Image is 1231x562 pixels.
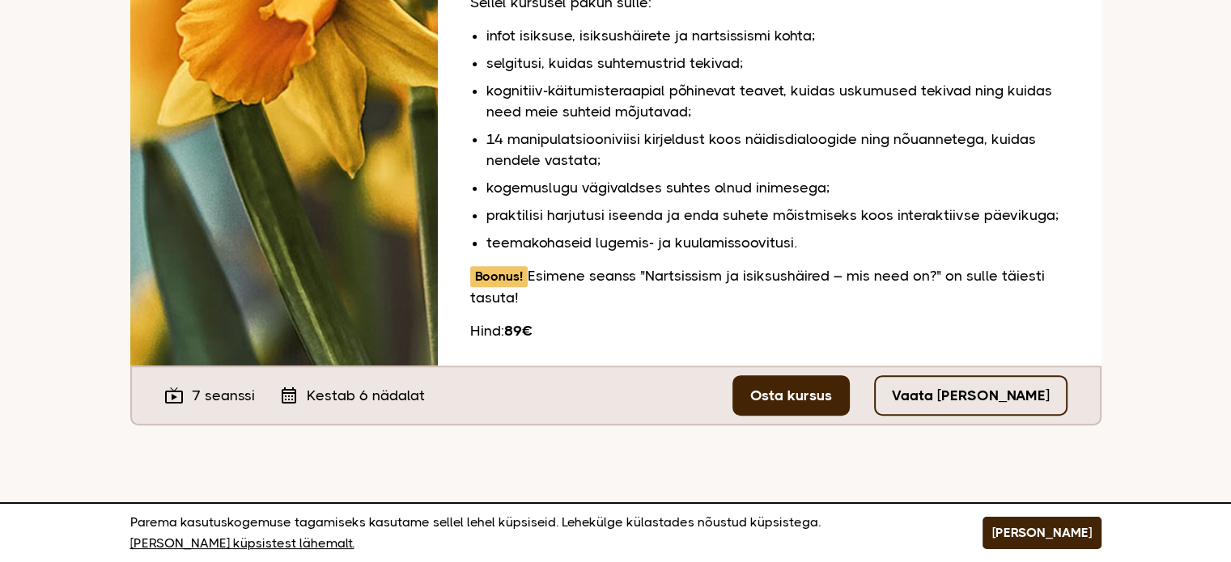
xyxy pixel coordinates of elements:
div: 7 seanssi [164,385,255,406]
li: 14 manipulatsiooniviisi kirjeldust koos näidisdialoogide ning nõuannetega, kuidas nendele vastata; [486,129,1069,171]
a: [PERSON_NAME] küpsistest lähemalt. [130,533,354,554]
b: 89€ [504,323,533,339]
li: teemakohaseid lugemis- ja kuulamissoovitusi. [486,232,1069,253]
div: Hind: [470,320,1069,341]
li: selgitusi, kuidas suhtemustrid tekivad; [486,53,1069,74]
div: Kestab 6 nädalat [279,385,425,406]
li: kogemuslugu vägivaldses suhtes olnud inimesega; [486,177,1069,198]
p: Parema kasutuskogemuse tagamiseks kasutame sellel lehel küpsiseid. Lehekülge külastades nõustud k... [130,512,942,554]
li: infot isiksuse, isiksushäirete ja nartsissismi kohta; [486,25,1069,46]
a: Osta kursus [732,375,850,416]
i: calendar_month [279,386,299,405]
li: praktilisi harjutusi iseenda ja enda suhete mõistmiseks koos interaktiivse päevikuga; [486,205,1069,226]
p: Esimene seanss "Nartsissism ja isiksushäired – mis need on?" on sulle täiesti tasuta! [470,265,1069,308]
button: [PERSON_NAME] [983,517,1102,549]
li: kognitiiv-käitumisteraapial põhinevat teavet, kuidas uskumused tekivad ning kuidas need meie suht... [486,80,1069,122]
a: Vaata [PERSON_NAME] [874,375,1068,416]
i: live_tv [164,386,184,405]
span: Boonus! [470,266,528,287]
